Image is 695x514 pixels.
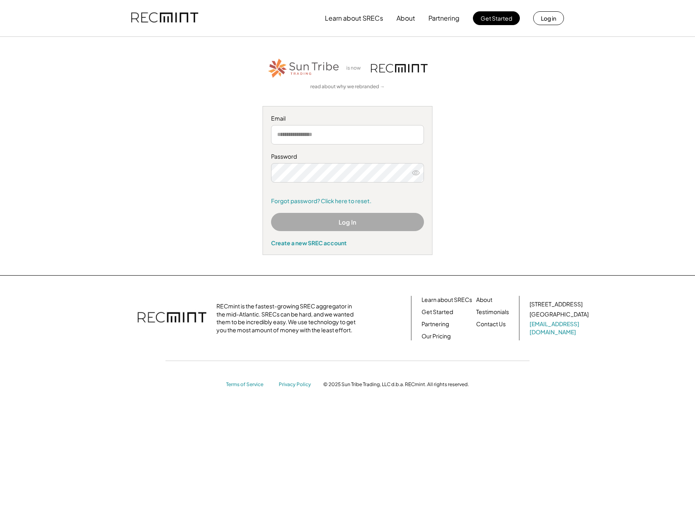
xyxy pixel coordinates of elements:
button: Partnering [428,10,460,26]
img: recmint-logotype%403x.png [138,304,206,332]
button: About [396,10,415,26]
a: Contact Us [476,320,506,328]
img: recmint-logotype%403x.png [131,4,198,32]
button: Log in [533,11,564,25]
button: Log In [271,213,424,231]
div: Email [271,115,424,123]
a: Forgot password? Click here to reset. [271,197,424,205]
div: © 2025 Sun Tribe Trading, LLC d.b.a. RECmint. All rights reserved. [323,381,469,388]
a: Terms of Service [226,381,271,388]
img: STT_Horizontal_Logo%2B-%2BColor.png [267,57,340,79]
a: Partnering [422,320,449,328]
div: [STREET_ADDRESS] [530,300,583,308]
a: About [476,296,492,304]
img: recmint-logotype%403x.png [371,64,428,72]
div: [GEOGRAPHIC_DATA] [530,310,589,319]
div: RECmint is the fastest-growing SREC aggregator in the mid-Atlantic. SRECs can be hard, and we wan... [216,302,360,334]
button: Learn about SRECs [325,10,383,26]
a: [EMAIL_ADDRESS][DOMAIN_NAME] [530,320,590,336]
a: read about why we rebranded → [310,83,385,90]
div: is now [344,65,367,72]
a: Testimonials [476,308,509,316]
div: Password [271,153,424,161]
div: Create a new SREC account [271,239,424,246]
a: Get Started [422,308,453,316]
button: Get Started [473,11,520,25]
a: Privacy Policy [279,381,315,388]
a: Our Pricing [422,332,451,340]
a: Learn about SRECs [422,296,472,304]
